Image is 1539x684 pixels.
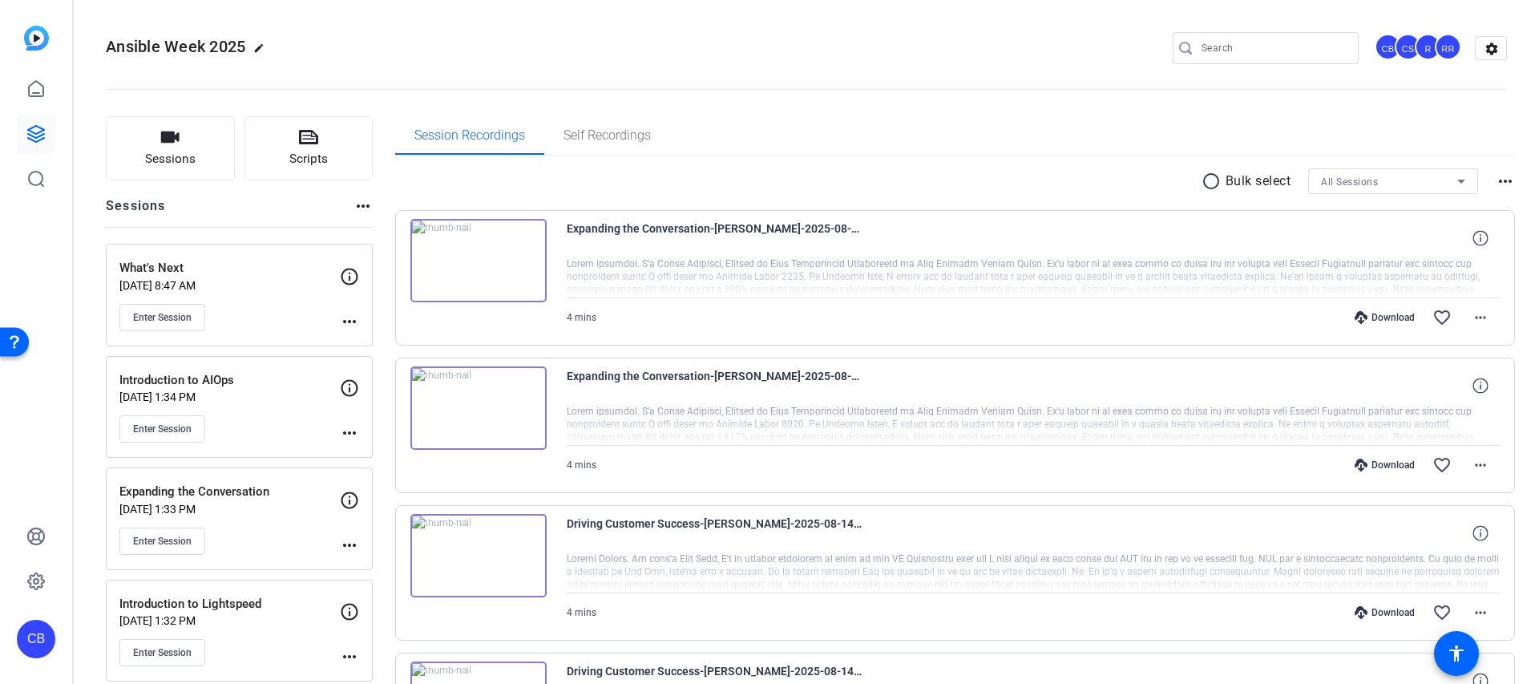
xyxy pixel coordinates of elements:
[1321,176,1378,188] span: All Sessions
[410,514,547,597] img: thumb-nail
[414,129,525,142] span: Session Recordings
[1435,34,1461,60] div: RR
[1435,34,1463,62] ngx-avatar: Roberto Rodriguez
[133,646,192,659] span: Enter Session
[119,614,340,627] p: [DATE] 1:32 PM
[1432,455,1452,475] mat-icon: favorite_border
[567,607,596,618] span: 4 mins
[1447,644,1466,663] mat-icon: accessibility
[340,536,359,555] mat-icon: more_horiz
[119,304,205,331] button: Enter Session
[1415,34,1441,60] div: R
[1432,603,1452,622] mat-icon: favorite_border
[119,371,340,390] p: Introduction to AIOps
[1471,603,1490,622] mat-icon: more_horiz
[145,150,196,168] span: Sessions
[106,196,166,227] h2: Sessions
[410,366,547,450] img: thumb-nail
[119,595,340,613] p: Introduction to Lightspeed
[24,26,49,51] img: blue-gradient.svg
[17,620,55,658] div: CB
[1476,37,1508,61] mat-icon: settings
[133,535,192,548] span: Enter Session
[1202,172,1226,191] mat-icon: radio_button_unchecked
[119,415,205,443] button: Enter Session
[567,219,863,257] span: Expanding the Conversation-[PERSON_NAME]-2025-08-14-15-10-09-916-0
[1202,38,1346,58] input: Search
[119,279,340,292] p: [DATE] 8:47 AM
[1347,459,1423,472] div: Download
[133,423,192,435] span: Enter Session
[1415,34,1443,62] ngx-avatar: rfridman
[567,514,863,552] span: Driving Customer Success-[PERSON_NAME]-2025-08-14-13-07-13-777-0
[340,423,359,443] mat-icon: more_horiz
[340,312,359,331] mat-icon: more_horiz
[567,366,863,405] span: Expanding the Conversation-[PERSON_NAME]-2025-08-14-15-05-31-696-0
[119,391,340,403] p: [DATE] 1:34 PM
[244,116,374,180] button: Scripts
[1347,311,1423,324] div: Download
[289,150,328,168] span: Scripts
[106,116,235,180] button: Sessions
[1471,455,1490,475] mat-icon: more_horiz
[119,528,205,555] button: Enter Session
[253,42,273,62] mat-icon: edit
[119,639,205,666] button: Enter Session
[133,311,192,324] span: Enter Session
[1496,172,1515,191] mat-icon: more_horiz
[1375,34,1403,62] ngx-avatar: Christian Binder
[1226,172,1291,191] p: Bulk select
[567,312,596,323] span: 4 mins
[1395,34,1423,62] ngx-avatar: Connelly Simmons
[353,196,373,216] mat-icon: more_horiz
[1471,308,1490,327] mat-icon: more_horiz
[563,129,651,142] span: Self Recordings
[1375,34,1401,60] div: CB
[340,647,359,666] mat-icon: more_horiz
[1432,308,1452,327] mat-icon: favorite_border
[410,219,547,302] img: thumb-nail
[1347,606,1423,619] div: Download
[1395,34,1421,60] div: CS
[567,459,596,471] span: 4 mins
[106,37,245,56] span: Ansible Week 2025
[119,259,340,277] p: What's Next
[119,503,340,516] p: [DATE] 1:33 PM
[119,483,340,501] p: Expanding the Conversation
